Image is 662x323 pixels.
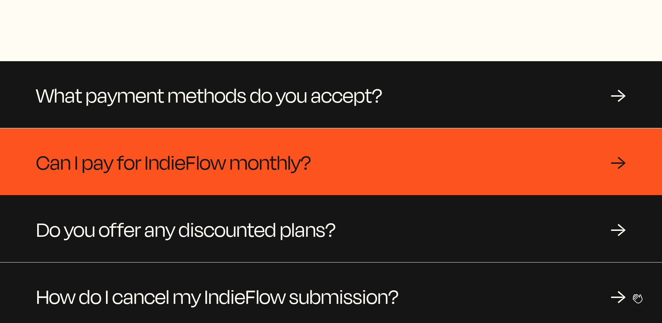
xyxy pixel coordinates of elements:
span: Can I pay for IndieFlow monthly? [36,145,311,178]
div: → [611,84,626,105]
span: How do I cancel my IndieFlow submission? [36,279,399,313]
div: → [611,151,626,172]
span: What payment methods do you accept? [36,78,382,111]
span: Do you offer any discounted plans? [36,212,336,245]
div: → [611,285,626,306]
iframe: Toggle Customer Support [627,288,648,309]
div: → [611,218,626,239]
